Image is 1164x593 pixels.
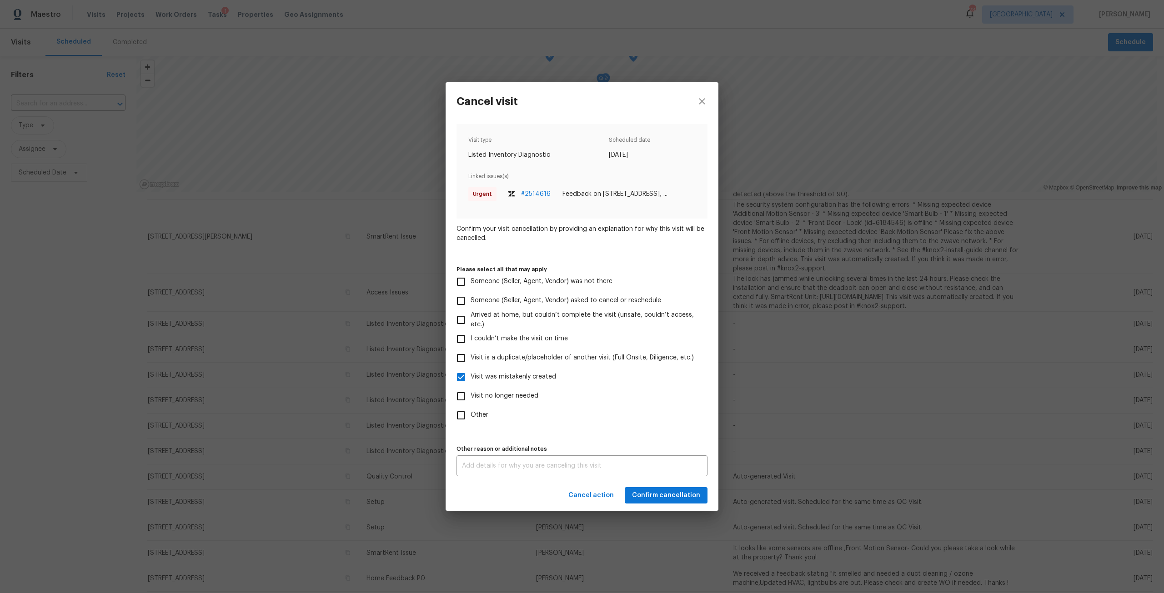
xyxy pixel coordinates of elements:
span: Confirm cancellation [632,490,700,501]
span: Visit was mistakenly created [471,372,556,382]
span: Visit no longer needed [471,391,538,401]
button: Cancel action [565,487,617,504]
span: Linked issues(s) [468,172,696,187]
span: Arrived at home, but couldn’t complete the visit (unsafe, couldn’t access, etc.) [471,310,700,329]
label: Other reason or additional notes [457,446,707,452]
span: Someone (Seller, Agent, Vendor) asked to cancel or reschedule [471,296,661,305]
span: Scheduled date [609,135,650,150]
span: Confirm your visit cancellation by providing an explanation for why this visit will be cancelled. [457,224,707,243]
button: close [686,82,718,120]
span: I couldn’t make the visit on time [471,334,568,344]
span: # 2514616 [521,189,551,199]
button: Confirm cancellation [625,487,707,504]
span: Listed Inventory Diagnostic [468,150,550,159]
span: Feedback on [STREET_ADDRESS], ... [562,189,667,199]
span: Visit type [468,135,550,150]
span: Someone (Seller, Agent, Vendor) was not there [471,277,612,286]
span: Visit is a duplicate/placeholder of another visit (Full Onsite, Diligence, etc.) [471,353,694,363]
h3: Cancel visit [457,95,518,108]
span: Other [471,410,488,420]
span: [DATE] [609,150,650,159]
img: zendesk-icon [508,191,515,197]
span: Urgent [473,189,496,199]
span: Cancel action [568,490,614,501]
label: Please select all that may apply [457,267,707,272]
